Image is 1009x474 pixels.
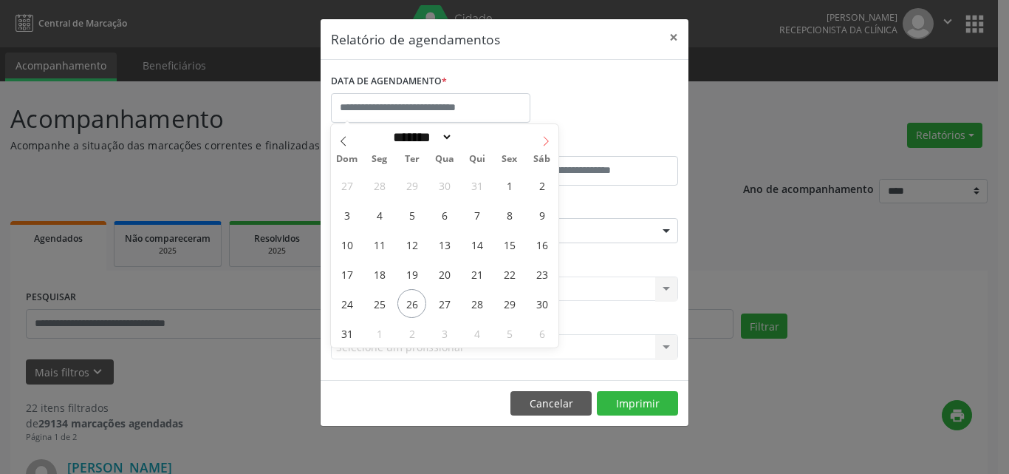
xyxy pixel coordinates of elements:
[430,171,459,200] span: Julho 30, 2025
[495,171,524,200] span: Agosto 1, 2025
[397,289,426,318] span: Agosto 26, 2025
[397,230,426,259] span: Agosto 12, 2025
[462,319,491,348] span: Setembro 4, 2025
[430,260,459,288] span: Agosto 20, 2025
[397,200,426,229] span: Agosto 5, 2025
[365,200,394,229] span: Agosto 4, 2025
[495,200,524,229] span: Agosto 8, 2025
[430,200,459,229] span: Agosto 6, 2025
[397,319,426,348] span: Setembro 2, 2025
[495,289,524,318] span: Agosto 29, 2025
[397,260,426,288] span: Agosto 19, 2025
[428,155,461,164] span: Qua
[510,391,592,416] button: Cancelar
[495,319,524,348] span: Setembro 5, 2025
[462,200,491,229] span: Agosto 7, 2025
[462,171,491,200] span: Julho 31, 2025
[659,19,688,55] button: Close
[527,260,556,288] span: Agosto 23, 2025
[363,155,396,164] span: Seg
[527,200,556,229] span: Agosto 9, 2025
[365,319,394,348] span: Setembro 1, 2025
[331,70,447,93] label: DATA DE AGENDAMENTO
[397,171,426,200] span: Julho 29, 2025
[527,289,556,318] span: Agosto 30, 2025
[332,319,361,348] span: Agosto 31, 2025
[527,230,556,259] span: Agosto 16, 2025
[462,289,491,318] span: Agosto 28, 2025
[526,155,558,164] span: Sáb
[430,289,459,318] span: Agosto 27, 2025
[430,230,459,259] span: Agosto 13, 2025
[365,260,394,288] span: Agosto 18, 2025
[462,230,491,259] span: Agosto 14, 2025
[331,155,363,164] span: Dom
[396,155,428,164] span: Ter
[462,260,491,288] span: Agosto 21, 2025
[508,133,678,156] label: ATÉ
[332,200,361,229] span: Agosto 3, 2025
[332,171,361,200] span: Julho 27, 2025
[527,319,556,348] span: Setembro 6, 2025
[365,230,394,259] span: Agosto 11, 2025
[365,289,394,318] span: Agosto 25, 2025
[495,230,524,259] span: Agosto 15, 2025
[332,230,361,259] span: Agosto 10, 2025
[331,30,500,49] h5: Relatório de agendamentos
[453,129,502,145] input: Year
[527,171,556,200] span: Agosto 2, 2025
[430,319,459,348] span: Setembro 3, 2025
[597,391,678,416] button: Imprimir
[461,155,493,164] span: Qui
[365,171,394,200] span: Julho 28, 2025
[332,289,361,318] span: Agosto 24, 2025
[495,260,524,288] span: Agosto 22, 2025
[332,260,361,288] span: Agosto 17, 2025
[388,129,453,145] select: Month
[493,155,526,164] span: Sex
